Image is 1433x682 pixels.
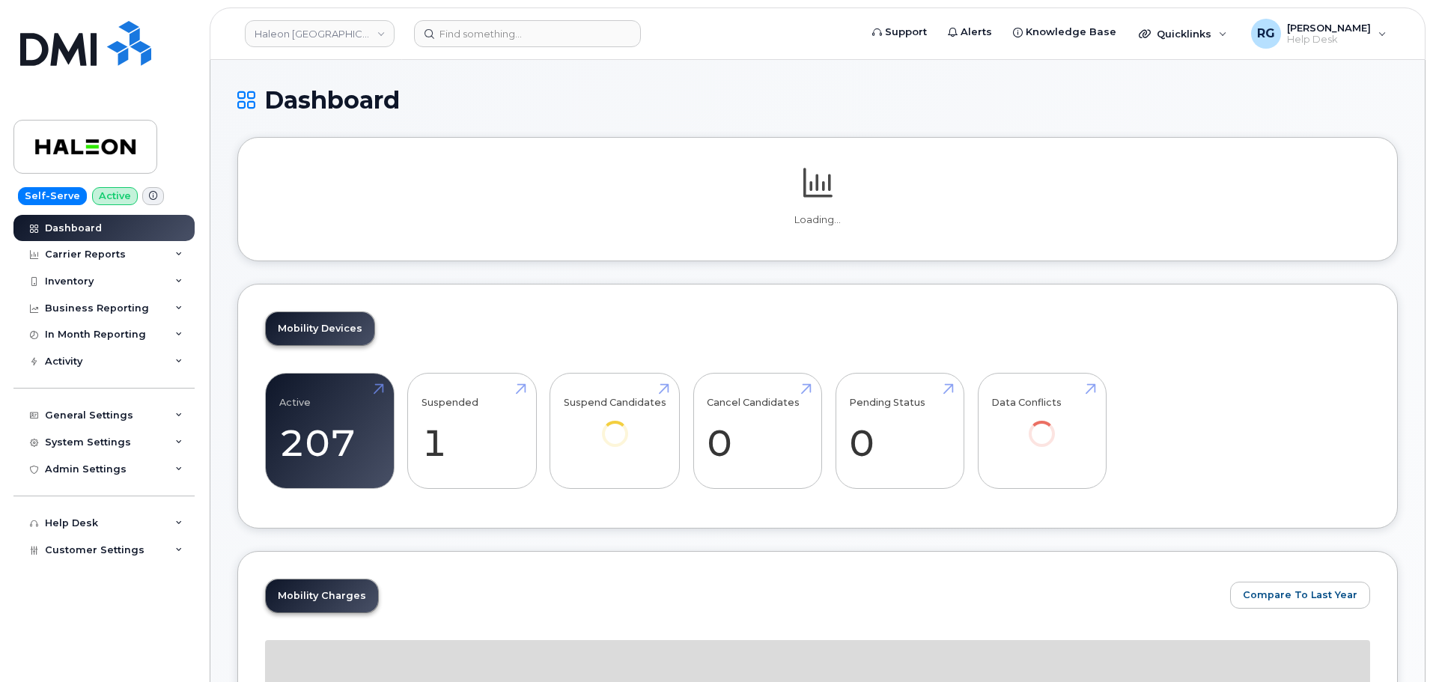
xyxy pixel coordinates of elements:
span: Compare To Last Year [1243,588,1357,602]
a: Suspended 1 [422,382,523,481]
a: Data Conflicts [991,382,1092,468]
a: Suspend Candidates [564,382,666,468]
button: Compare To Last Year [1230,582,1370,609]
a: Mobility Devices [266,312,374,345]
a: Cancel Candidates 0 [707,382,808,481]
a: Active 207 [279,382,380,481]
a: Pending Status 0 [849,382,950,481]
h1: Dashboard [237,87,1398,113]
p: Loading... [265,213,1370,227]
a: Mobility Charges [266,579,378,612]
